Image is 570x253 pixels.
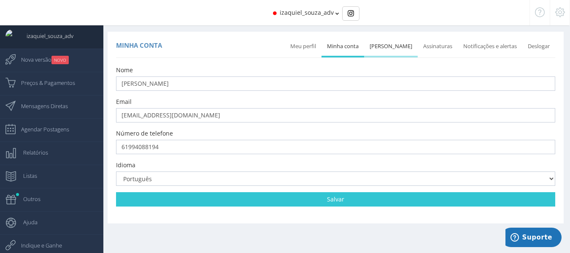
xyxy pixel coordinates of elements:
a: Minha conta [321,37,364,56]
a: Salvar [116,192,555,207]
a: Deslogar [522,37,555,56]
label: Email [116,98,132,106]
a: Assinaturas [418,37,458,56]
span: Outros [15,188,41,209]
span: Ajuda [15,212,38,233]
iframe: Abre um widget para que você possa encontrar mais informações [505,228,562,249]
span: Preços & Pagamentos [13,72,75,93]
span: Mensagens Diretas [13,95,68,117]
label: Número de telefone [116,129,173,138]
label: Nome [116,66,133,74]
div: Basic example [342,6,359,21]
span: izaquiel_souza_adv [18,25,73,46]
a: Meu perfil [285,37,321,56]
label: Idioma [116,161,135,169]
span: Relatórios [15,142,48,163]
span: Nova versão [13,49,69,70]
img: Instagram_simple_icon.svg [348,10,354,16]
span: Minha conta [116,41,162,49]
img: User Image [5,30,18,42]
span: Agendar Postagens [13,119,69,140]
a: Notificações e alertas [458,37,522,56]
a: [PERSON_NAME] [364,37,418,56]
small: NOVO [51,56,69,64]
span: izaquiel_souza_adv [280,8,334,16]
span: Listas [15,165,37,186]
